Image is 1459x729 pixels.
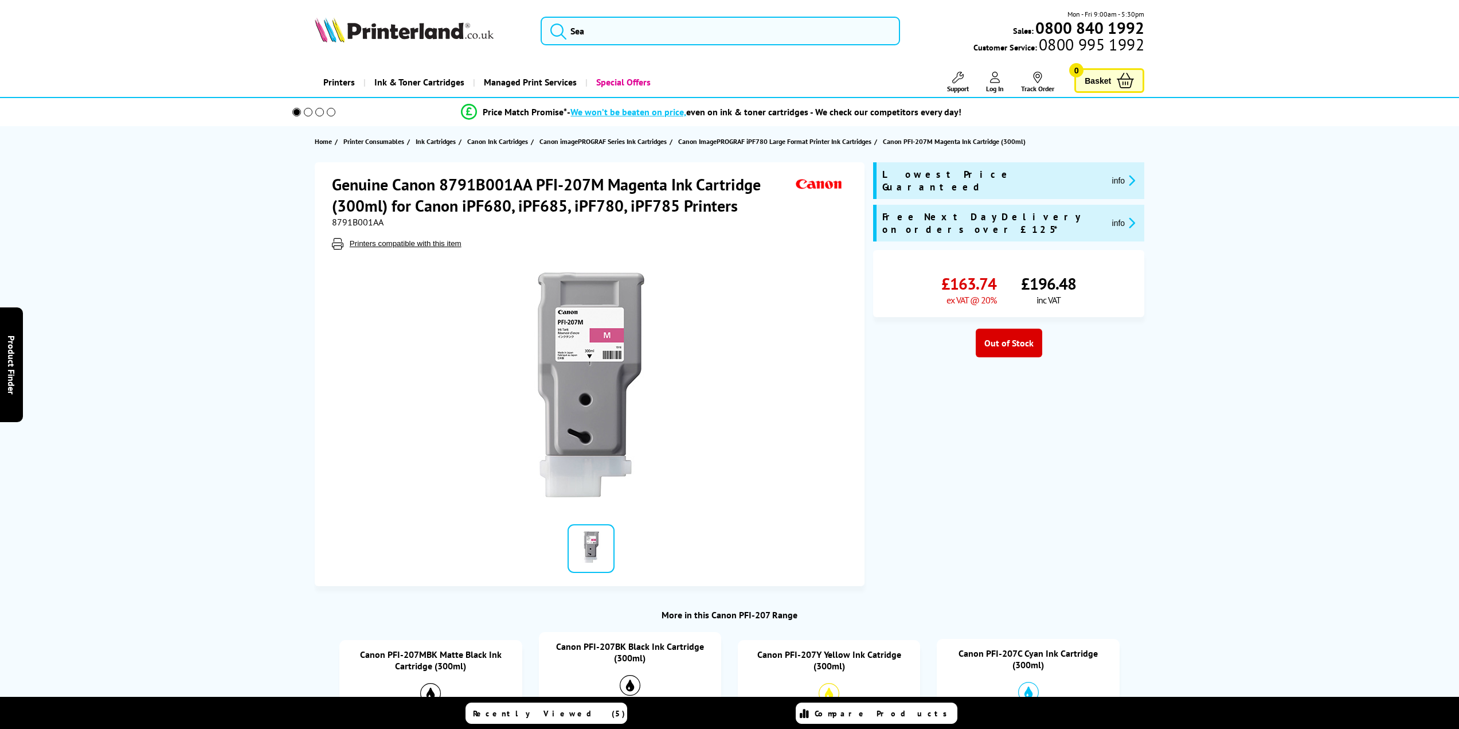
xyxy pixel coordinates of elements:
[556,641,704,664] a: Canon PFI-207BK Black Ink Cartridge (300ml)
[973,39,1144,53] span: Customer Service:
[620,675,640,696] img: Black
[1018,682,1039,703] img: Cyan
[946,294,996,306] span: ex VAT @ 20%
[986,72,1004,93] a: Log In
[420,683,441,704] img: Black
[416,135,456,147] span: Ink Cartridges
[941,273,996,294] span: £163.74
[541,17,901,45] input: Sea
[1013,25,1034,36] span: Sales:
[882,168,1102,193] span: Lowest Price Guaranteed
[332,216,384,228] span: 8791B001AA
[416,135,459,147] a: Ink Cartridges
[815,708,953,719] span: Compare Products
[363,68,473,97] a: Ink & Toner Cartridges
[315,17,526,45] a: Printerland Logo
[360,649,502,672] a: Canon PFI-207MBK Matte Black Ink Cartridge (300ml)
[1021,72,1054,93] a: Track Order
[976,329,1042,357] div: Out of Stock
[570,106,686,118] span: We won’t be beaten on price,
[346,239,465,248] button: Printers compatible with this item
[819,683,839,704] img: Yellow
[882,210,1102,236] span: Free Next Day Delivery on orders over £125*
[947,72,969,93] a: Support
[539,135,670,147] a: Canon imagePROGRAF Series Ink Cartridges
[678,135,871,147] span: Canon ImagePROGRAF iPF780 Large Format Printer Ink Cartridges
[793,174,846,195] img: Canon
[959,648,1098,670] a: Canon PFI-207C Cyan Ink Cartridge (300ml)
[1067,9,1144,20] span: Mon - Fri 9:00am - 5:30pm
[315,68,363,97] a: Printers
[315,135,332,147] span: Home
[883,135,1026,147] span: Canon PFI-207M Magenta Ink Cartridge (300ml)
[1109,174,1139,187] button: promo-description
[332,174,793,216] h1: Genuine Canon 8791B001AA PFI-207M Magenta Ink Cartridge (300ml) for Canon iPF680, iPF685, iPF780,...
[343,135,404,147] span: Printer Consumables
[986,84,1004,93] span: Log In
[466,703,627,724] a: Recently Viewed (5)
[1037,39,1144,50] span: 0800 995 1992
[473,708,625,719] span: Recently Viewed (5)
[567,106,961,118] div: - even on ink & toner cartridges - We check our competitors every day!
[473,68,585,97] a: Managed Print Services
[315,135,335,147] a: Home
[467,135,528,147] span: Canon Ink Cartridges
[1021,273,1076,294] span: £196.48
[678,135,874,147] a: Canon ImagePROGRAF iPF780 Large Format Printer Ink Cartridges
[539,135,667,147] span: Canon imagePROGRAF Series Ink Cartridges
[343,135,407,147] a: Printer Consumables
[315,609,1144,621] div: More in this Canon PFI-207 Range
[467,135,531,147] a: Canon Ink Cartridges
[757,649,901,672] a: Canon PFI-207Y Yellow Ink Catridge (300ml)
[1085,73,1111,88] span: Basket
[1034,22,1144,33] a: 0800 840 1992
[796,703,957,724] a: Compare Products
[947,84,969,93] span: Support
[479,272,703,497] img: Canon 8791B001AA PFI-207M Magenta Ink Cartridge (300ml)
[6,335,17,394] span: Product Finder
[883,135,1028,147] a: Canon PFI-207M Magenta Ink Cartridge (300ml)
[374,68,464,97] span: Ink & Toner Cartridges
[1109,216,1139,229] button: promo-description
[585,68,659,97] a: Special Offers
[1074,68,1144,93] a: Basket 0
[483,106,567,118] span: Price Match Promise*
[1069,63,1084,77] span: 0
[277,102,1147,122] li: modal_Promise
[1035,17,1144,38] b: 0800 840 1992
[1036,294,1061,306] span: inc VAT
[315,17,494,42] img: Printerland Logo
